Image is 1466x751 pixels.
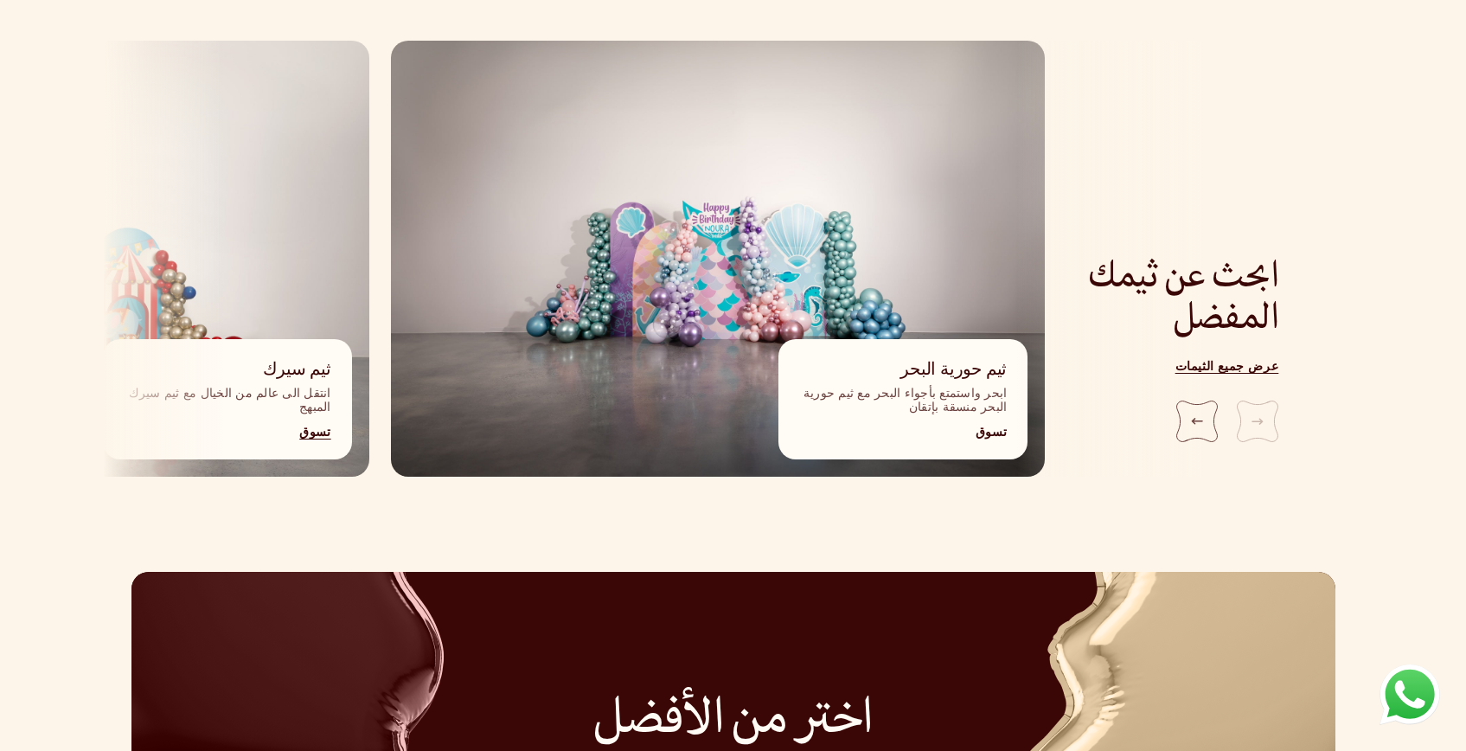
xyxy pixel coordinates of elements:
[391,41,1046,477] div: 1 / 5
[124,388,331,415] div: انتقل الى عالم من الخيال مع ثيم سيرك المبهج
[593,696,873,748] h2: اختر من الأفضل
[799,360,1007,377] h6: ثيم حورية البحر
[799,428,1007,439] a: تسوق
[1083,363,1278,373] a: عرض جميع الثيمات
[799,388,1007,415] div: ابحر واستمتع بأجواء البحر مع ثيم حورية البحر منسقة بإتقان
[1176,401,1218,442] div: Next slide
[124,428,331,439] a: تسوق
[124,360,331,377] h6: ثيم سيرك
[1083,259,1278,342] h3: ابحث عن ثيمك المفضل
